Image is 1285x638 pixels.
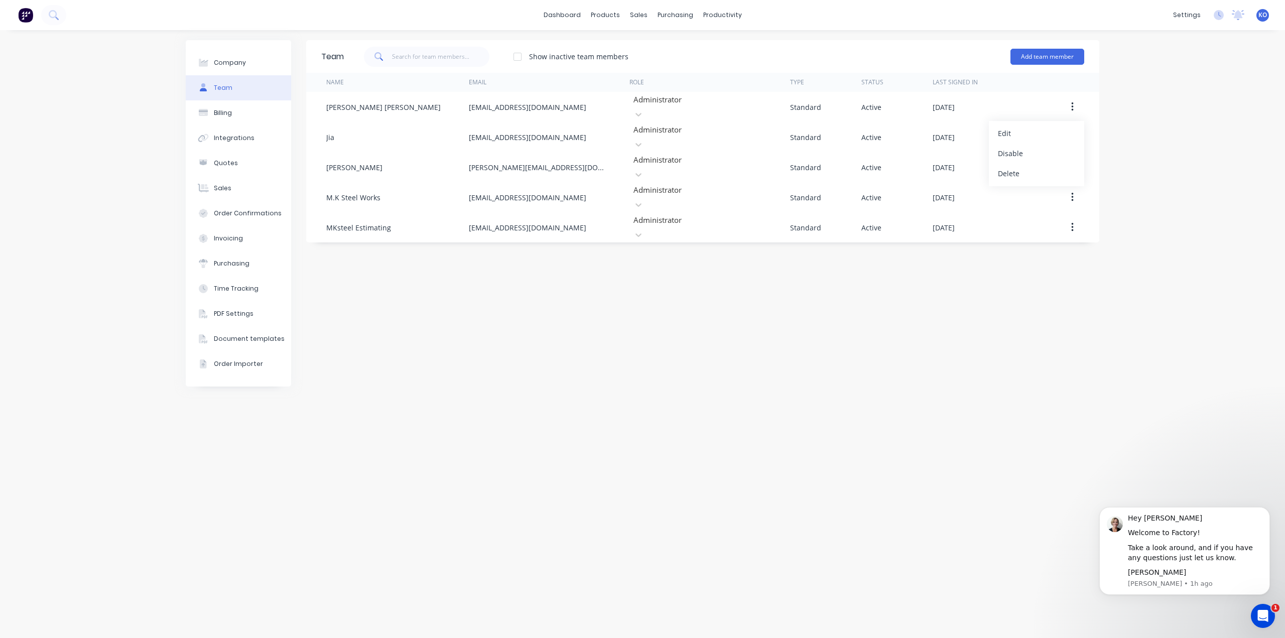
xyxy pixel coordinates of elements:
[1010,49,1084,65] button: Add team member
[998,146,1075,161] div: Disable
[469,78,486,87] div: Email
[186,100,291,125] button: Billing
[469,162,609,173] div: [PERSON_NAME][EMAIL_ADDRESS][DOMAIN_NAME]
[214,108,232,117] div: Billing
[998,166,1075,181] div: Delete
[326,162,382,173] div: [PERSON_NAME]
[861,162,881,173] div: Active
[790,222,821,233] div: Standard
[1258,11,1267,20] span: KO
[653,8,698,23] div: purchasing
[698,8,747,23] div: productivity
[933,78,978,87] div: Last signed in
[861,102,881,112] div: Active
[586,8,625,23] div: products
[539,8,586,23] a: dashboard
[933,222,955,233] div: [DATE]
[469,222,586,233] div: [EMAIL_ADDRESS][DOMAIN_NAME]
[469,102,586,112] div: [EMAIL_ADDRESS][DOMAIN_NAME]
[861,132,881,143] div: Active
[629,78,644,87] div: Role
[861,192,881,203] div: Active
[214,209,282,218] div: Order Confirmations
[1084,492,1285,611] iframe: Intercom notifications message
[214,159,238,168] div: Quotes
[214,359,263,368] div: Order Importer
[214,58,246,67] div: Company
[186,251,291,276] button: Purchasing
[933,192,955,203] div: [DATE]
[326,132,334,143] div: Jia
[998,126,1075,141] div: Edit
[186,201,291,226] button: Order Confirmations
[861,78,883,87] div: Status
[186,301,291,326] button: PDF Settings
[214,234,243,243] div: Invoicing
[392,47,490,67] input: Search for team members...
[18,8,33,23] img: Factory
[933,162,955,173] div: [DATE]
[186,226,291,251] button: Invoicing
[1251,604,1275,628] iframe: Intercom live chat
[186,351,291,376] button: Order Importer
[790,162,821,173] div: Standard
[326,222,391,233] div: MKsteel Estimating
[186,125,291,151] button: Integrations
[790,102,821,112] div: Standard
[529,51,628,62] div: Show inactive team members
[790,132,821,143] div: Standard
[186,151,291,176] button: Quotes
[1271,604,1279,612] span: 1
[186,50,291,75] button: Company
[326,78,344,87] div: Name
[861,222,881,233] div: Active
[933,132,955,143] div: [DATE]
[933,102,955,112] div: [DATE]
[214,334,285,343] div: Document templates
[790,192,821,203] div: Standard
[186,75,291,100] button: Team
[186,176,291,201] button: Sales
[326,102,441,112] div: [PERSON_NAME] [PERSON_NAME]
[469,132,586,143] div: [EMAIL_ADDRESS][DOMAIN_NAME]
[625,8,653,23] div: sales
[214,284,259,293] div: Time Tracking
[186,276,291,301] button: Time Tracking
[214,259,249,268] div: Purchasing
[186,326,291,351] button: Document templates
[214,309,253,318] div: PDF Settings
[790,78,804,87] div: Type
[214,83,232,92] div: Team
[214,134,254,143] div: Integrations
[214,184,231,193] div: Sales
[1168,8,1206,23] div: settings
[321,51,344,63] div: Team
[326,192,380,203] div: M.K Steel Works
[469,192,586,203] div: [EMAIL_ADDRESS][DOMAIN_NAME]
